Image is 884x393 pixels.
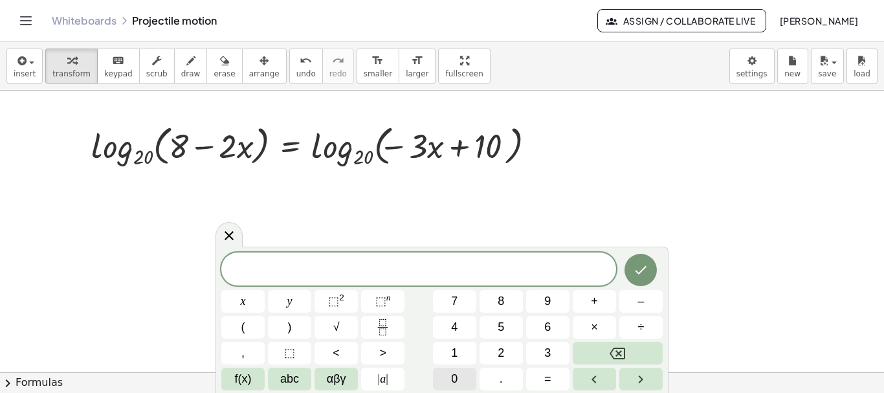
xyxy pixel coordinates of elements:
span: larger [406,69,428,78]
button: transform [45,49,98,84]
button: 6 [526,316,569,339]
span: ) [288,319,292,336]
span: 2 [498,344,504,362]
i: format_size [371,53,384,69]
span: | [386,372,388,385]
button: Equals [526,368,569,390]
span: abc [280,370,299,388]
span: ⬚ [328,295,339,308]
button: . [480,368,523,390]
span: 8 [498,293,504,310]
span: | [378,372,381,385]
button: settings [729,49,775,84]
span: ( [241,319,245,336]
button: redoredo [322,49,354,84]
span: erase [214,69,235,78]
button: Functions [221,368,265,390]
button: ) [268,316,311,339]
button: Greek alphabet [315,368,358,390]
span: 3 [544,344,551,362]
button: Plus [573,290,616,313]
button: 7 [433,290,476,313]
button: Backspace [573,342,663,365]
span: < [333,344,340,362]
button: ( [221,316,265,339]
span: 4 [451,319,458,336]
i: format_size [411,53,423,69]
span: load [854,69,870,78]
span: 1 [451,344,458,362]
button: Square root [315,316,358,339]
span: transform [52,69,91,78]
button: Fraction [361,316,404,339]
span: new [784,69,801,78]
button: Greater than [361,342,404,365]
button: 9 [526,290,569,313]
button: erase [206,49,242,84]
button: save [811,49,844,84]
button: Times [573,316,616,339]
button: Divide [619,316,663,339]
span: 5 [498,319,504,336]
span: ÷ [638,319,645,336]
button: y [268,290,311,313]
button: x [221,290,265,313]
button: Toggle navigation [16,10,36,31]
button: draw [174,49,208,84]
sup: 2 [339,293,344,302]
span: [PERSON_NAME] [779,15,858,27]
span: settings [736,69,768,78]
i: redo [332,53,344,69]
span: insert [14,69,36,78]
sup: n [386,293,391,302]
span: x [241,293,246,310]
span: αβγ [327,370,346,388]
button: 3 [526,342,569,365]
button: Superscript [361,290,404,313]
span: save [818,69,836,78]
span: keypad [104,69,133,78]
button: 5 [480,316,523,339]
span: – [637,293,644,310]
button: , [221,342,265,365]
span: × [591,319,598,336]
i: keyboard [112,53,124,69]
button: format_sizelarger [399,49,436,84]
span: undo [296,69,316,78]
span: . [500,370,503,388]
span: ⬚ [284,344,295,362]
span: a [378,370,388,388]
button: 1 [433,342,476,365]
button: Minus [619,290,663,313]
button: Right arrow [619,368,663,390]
span: fullscreen [445,69,483,78]
button: 2 [480,342,523,365]
button: scrub [139,49,175,84]
span: + [591,293,598,310]
span: f(x) [235,370,252,388]
span: 0 [451,370,458,388]
span: > [379,344,386,362]
span: 9 [544,293,551,310]
button: format_sizesmaller [357,49,399,84]
button: Assign / Collaborate Live [597,9,766,32]
button: 4 [433,316,476,339]
button: Left arrow [573,368,616,390]
span: 7 [451,293,458,310]
button: Placeholder [268,342,311,365]
span: scrub [146,69,168,78]
button: Squared [315,290,358,313]
button: new [777,49,808,84]
button: arrange [242,49,287,84]
button: Less than [315,342,358,365]
i: undo [300,53,312,69]
button: Alphabet [268,368,311,390]
a: Whiteboards [52,14,116,27]
span: Assign / Collaborate Live [608,15,755,27]
span: √ [333,319,340,336]
button: fullscreen [438,49,490,84]
span: , [241,344,245,362]
span: = [544,370,551,388]
button: keyboardkeypad [97,49,140,84]
span: 6 [544,319,551,336]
